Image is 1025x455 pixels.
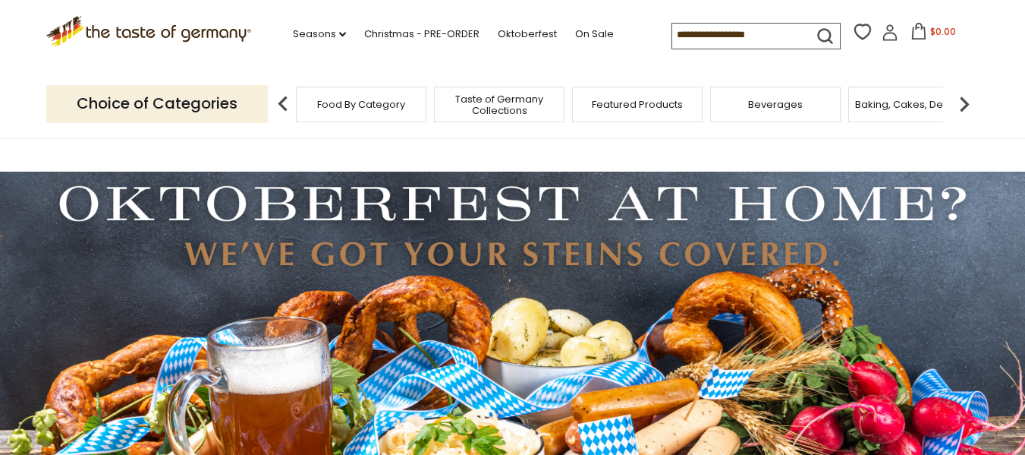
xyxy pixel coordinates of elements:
[901,23,966,46] button: $0.00
[317,99,405,110] a: Food By Category
[498,26,557,43] a: Oktoberfest
[592,99,683,110] a: Featured Products
[748,99,803,110] a: Beverages
[46,85,268,122] p: Choice of Categories
[855,99,973,110] a: Baking, Cakes, Desserts
[268,89,298,119] img: previous arrow
[575,26,614,43] a: On Sale
[949,89,979,119] img: next arrow
[293,26,346,43] a: Seasons
[439,93,560,116] a: Taste of Germany Collections
[364,26,479,43] a: Christmas - PRE-ORDER
[930,25,956,38] span: $0.00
